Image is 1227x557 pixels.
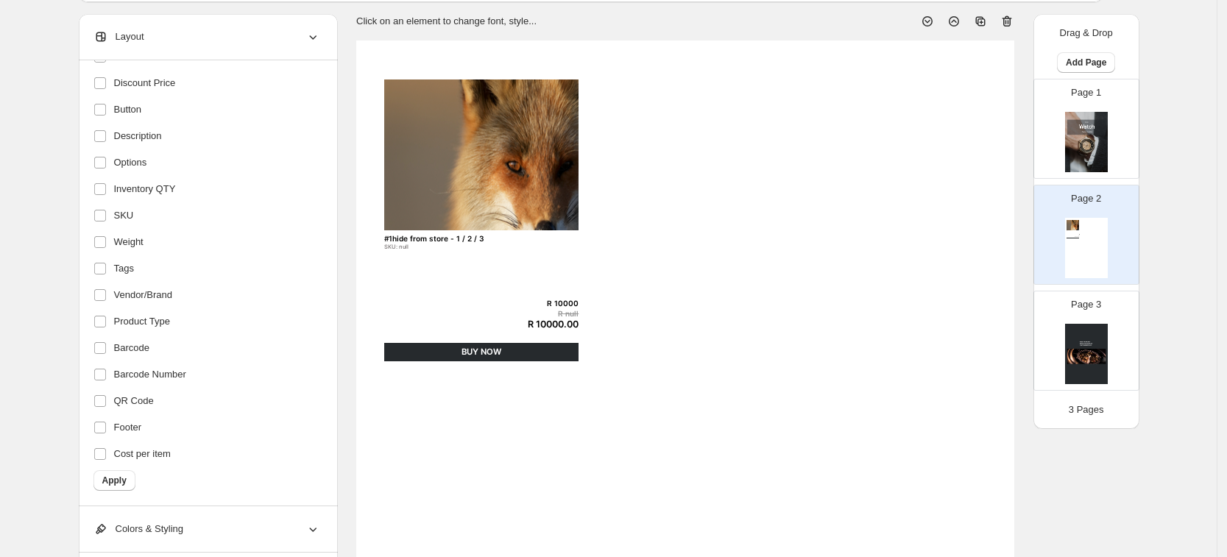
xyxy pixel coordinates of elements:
[93,470,135,491] button: Apply
[509,299,579,308] div: R 10000
[114,367,186,382] span: Barcode Number
[1033,291,1139,391] div: Page 3cover page
[1060,26,1113,40] p: Drag & Drop
[1067,231,1075,232] div: SKU: null
[114,288,173,302] span: Vendor/Brand
[93,522,183,536] span: Colors & Styling
[384,79,579,230] img: primaryImage
[1057,52,1115,73] button: Add Page
[1071,297,1101,312] p: Page 3
[356,14,537,29] p: Click on an element to change font, style...
[1033,185,1139,285] div: Page 2primaryImage#1hide from store - 1 / 2 / 3SKU: nullR 10000R nullR 10000.00BUY NOW
[114,76,176,91] span: Discount Price
[114,261,134,276] span: Tags
[114,314,170,329] span: Product Type
[1065,112,1108,172] img: cover page
[114,129,162,143] span: Description
[1071,85,1101,100] p: Page 1
[1067,220,1079,230] img: primaryImage
[1067,238,1079,239] div: BUY NOW
[509,319,579,330] div: R 10000.00
[384,343,579,361] div: BUY NOW
[102,475,127,486] span: Apply
[1069,402,1104,417] p: 3 Pages
[384,234,519,243] div: #1hide from store - 1 / 2 / 3
[1067,230,1075,231] div: #1hide from store - 1 / 2 / 3
[114,420,142,435] span: Footer
[114,208,134,223] span: SKU
[1065,324,1108,384] img: cover page
[1071,191,1101,206] p: Page 2
[1033,79,1139,179] div: Page 1cover page
[114,447,171,461] span: Cost per item
[114,341,149,355] span: Barcode
[1075,236,1079,238] div: R 10000.00
[93,29,144,44] span: Layout
[509,309,579,318] div: R null
[384,244,519,250] div: SKU: null
[114,182,176,196] span: Inventory QTY
[114,394,154,408] span: QR Code
[114,155,147,170] span: Options
[1066,57,1106,68] span: Add Page
[114,235,144,249] span: Weight
[114,102,142,117] span: Button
